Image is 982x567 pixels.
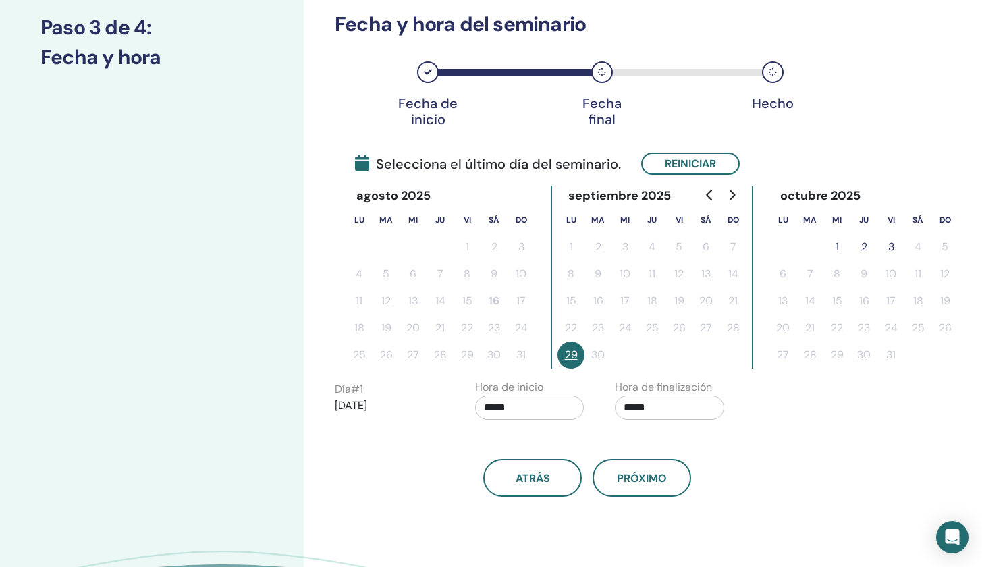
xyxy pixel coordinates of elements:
button: 18 [904,288,931,315]
button: 22 [454,315,481,342]
th: viernes [454,207,481,234]
button: 1 [454,234,481,261]
button: 17 [508,288,535,315]
th: domingo [719,207,746,234]
h3: Fecha y hora [40,45,263,70]
button: 14 [427,288,454,315]
button: 27 [769,342,796,369]
div: Fecha de inicio [394,95,462,128]
button: 5 [373,261,400,288]
button: 13 [400,288,427,315]
button: 20 [692,288,719,315]
button: 9 [584,261,611,288]
button: 18 [346,315,373,342]
button: 30 [584,342,611,369]
th: sábado [481,207,508,234]
button: 30 [850,342,877,369]
button: 12 [931,261,958,288]
button: 7 [427,261,454,288]
button: 2 [850,234,877,261]
button: 22 [557,315,584,342]
th: jueves [638,207,665,234]
span: próximo [617,471,667,485]
button: 5 [665,234,692,261]
button: 9 [850,261,877,288]
button: 21 [796,315,823,342]
button: 11 [904,261,931,288]
button: Go to next month [721,182,742,209]
button: 25 [904,315,931,342]
button: 16 [481,288,508,315]
button: 7 [796,261,823,288]
label: Hora de inicio [475,379,543,396]
th: martes [796,207,823,234]
th: miércoles [611,207,638,234]
button: 26 [373,342,400,369]
button: 21 [427,315,454,342]
button: 13 [692,261,719,288]
th: viernes [665,207,692,234]
button: 14 [719,261,746,288]
button: 27 [692,315,719,342]
button: 2 [481,234,508,261]
h3: Paso 3 de 4 : [40,16,263,40]
button: 4 [638,234,665,261]
button: 26 [931,315,958,342]
div: Fecha final [568,95,636,128]
div: septiembre 2025 [557,186,682,207]
button: próximo [593,459,691,497]
button: 25 [346,342,373,369]
button: 31 [508,342,535,369]
button: 28 [796,342,823,369]
span: Selecciona el último día del seminario. [355,154,621,174]
th: martes [373,207,400,234]
button: 24 [508,315,535,342]
th: lunes [346,207,373,234]
button: 6 [692,234,719,261]
button: 4 [346,261,373,288]
button: 19 [373,315,400,342]
button: 11 [638,261,665,288]
button: 12 [373,288,400,315]
button: 29 [823,342,850,369]
button: atrás [483,459,582,497]
button: 28 [427,342,454,369]
button: 10 [508,261,535,288]
button: 28 [719,315,746,342]
button: 19 [931,288,958,315]
th: viernes [877,207,904,234]
button: 4 [904,234,931,261]
button: 12 [665,261,692,288]
button: 17 [611,288,638,315]
button: 11 [346,288,373,315]
button: 14 [796,288,823,315]
button: 24 [877,315,904,342]
button: 10 [611,261,638,288]
button: 8 [557,261,584,288]
th: jueves [427,207,454,234]
button: 24 [611,315,638,342]
button: 27 [400,342,427,369]
button: 13 [769,288,796,315]
button: 1 [823,234,850,261]
button: 16 [584,288,611,315]
th: lunes [769,207,796,234]
button: 3 [611,234,638,261]
th: sábado [692,207,719,234]
button: 29 [557,342,584,369]
label: Día # 1 [335,381,363,398]
button: 21 [719,288,746,315]
button: 3 [877,234,904,261]
th: miércoles [400,207,427,234]
button: 23 [481,315,508,342]
button: 29 [454,342,481,369]
button: 23 [850,315,877,342]
span: atrás [516,471,550,485]
th: martes [584,207,611,234]
button: 5 [931,234,958,261]
button: 19 [665,288,692,315]
button: 23 [584,315,611,342]
button: 10 [877,261,904,288]
button: 17 [877,288,904,315]
div: agosto 2025 [346,186,442,207]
